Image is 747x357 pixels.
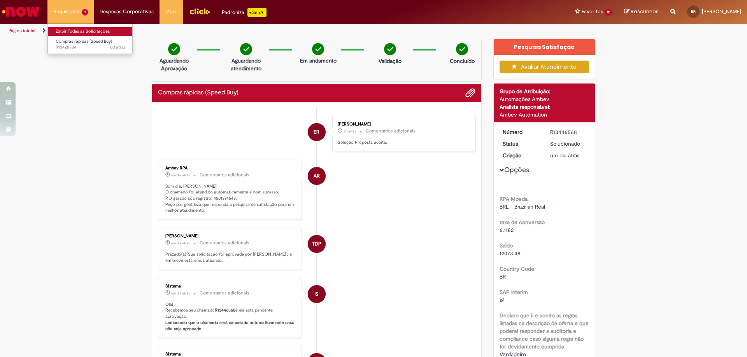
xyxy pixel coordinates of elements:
[624,8,659,16] a: Rascunhos
[691,9,696,14] span: ER
[314,123,319,141] span: ER
[240,43,252,55] img: check-circle-green.png
[110,44,126,50] span: 8d atrás
[171,291,190,296] span: um dia atrás
[171,241,190,246] time: 26/08/2025 09:58:32
[215,307,235,313] b: R13446568
[338,122,467,127] div: [PERSON_NAME]
[165,183,295,214] p: Bom dia, [PERSON_NAME]! O chamado foi atendido automaticamente e com sucesso. P.O gerado sob regi...
[165,234,295,239] div: [PERSON_NAME]
[165,166,295,171] div: Ambev RPA
[171,173,190,178] span: um dia atrás
[494,39,595,55] div: Pesquisa Satisfação
[48,27,133,36] a: Exibir Todas as Solicitações
[550,152,579,159] span: um dia atrás
[189,5,210,17] img: click_logo_yellow_360x200.png
[308,167,326,185] div: Ambev RPA
[308,285,326,303] div: System
[171,291,190,296] time: 26/08/2025 07:58:07
[500,250,521,257] span: 12073.48
[200,172,249,178] small: Comentários adicionais
[200,240,249,246] small: Comentários adicionais
[500,273,506,280] span: BR
[100,8,154,16] span: Despesas Corporativas
[456,43,468,55] img: check-circle-green.png
[300,57,337,64] p: Em andamento
[158,89,238,96] h2: Compras rápidas (Speed Buy) Histórico de tíquete
[500,242,513,249] b: Saldo
[165,301,295,332] p: Olá! Recebemos seu chamado e ele esta pendente aprovação.
[500,87,589,95] div: Grupo de Atribuição:
[315,285,318,303] span: S
[155,57,193,72] p: Aguardando Aprovação
[500,103,589,111] div: Analista responsável:
[500,312,589,350] b: Declaro que li e aceito as regras listadas na descrição da oferta e que poderei responder a audit...
[56,38,112,44] span: Compras rápidas (Speed Buy)
[500,61,589,73] button: Avaliar Atendimento
[702,8,741,15] span: [PERSON_NAME]
[171,173,190,178] time: 26/08/2025 10:29:50
[312,43,324,55] img: check-circle-green.png
[500,203,545,210] span: BRL - Brazilian Real
[500,226,514,233] span: 6.1182
[165,8,177,16] span: More
[171,241,190,246] span: um dia atrás
[500,289,528,296] b: SAP Interim
[47,23,133,54] ul: Requisições
[384,43,396,55] img: check-circle-green.png
[500,195,528,202] b: RPA Moeda
[168,43,180,55] img: check-circle-green.png
[6,24,492,38] ul: Trilhas de página
[308,235,326,253] div: Tiago Del Pintor Alves
[500,111,589,118] div: Ambev Automation
[1,4,41,19] img: ServiceNow
[53,8,81,16] span: Requisições
[500,265,534,272] b: Country Code
[82,9,88,16] span: 1
[308,123,326,141] div: Emilly Caroline De Souza Da Rocha
[344,129,356,134] time: 27/08/2025 10:34:22
[500,296,505,303] span: s4
[314,167,320,185] span: AR
[582,8,603,16] span: Favoritos
[366,128,416,134] small: Comentários adicionais
[379,57,402,65] p: Validação
[550,140,586,148] div: Solucionado
[497,152,545,159] dt: Criação
[56,44,126,51] span: R13428984
[338,139,467,146] p: Solução Proposta aceita.
[497,140,545,148] dt: Status
[500,95,589,103] div: Automações Ambev
[344,129,356,134] span: 3h atrás
[500,219,545,226] b: taxa de conversão
[165,251,295,263] p: Prezado(a), Sua solicitação foi aprovada por [PERSON_NAME] , e em breve estaremos atuando.
[165,320,296,332] b: Lembrando que o chamado será cancelado automaticamente caso não seja aprovado.
[200,290,249,296] small: Comentários adicionais
[222,8,267,17] div: Padroniza
[465,88,475,98] button: Adicionar anexos
[110,44,126,50] time: 19/08/2025 14:47:04
[605,9,612,16] span: 12
[165,284,295,289] div: Sistema
[247,8,267,17] p: +GenAi
[165,352,295,357] div: Sistema
[631,8,659,15] span: Rascunhos
[550,152,579,159] time: 26/08/2025 07:57:55
[48,37,133,52] a: Aberto R13428984 : Compras rápidas (Speed Buy)
[550,152,586,159] div: 26/08/2025 07:57:55
[9,28,35,34] a: Página inicial
[550,128,586,136] div: R13446568
[497,128,545,136] dt: Número
[450,57,475,65] p: Concluído
[227,57,265,72] p: Aguardando atendimento
[312,235,321,253] span: TDP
